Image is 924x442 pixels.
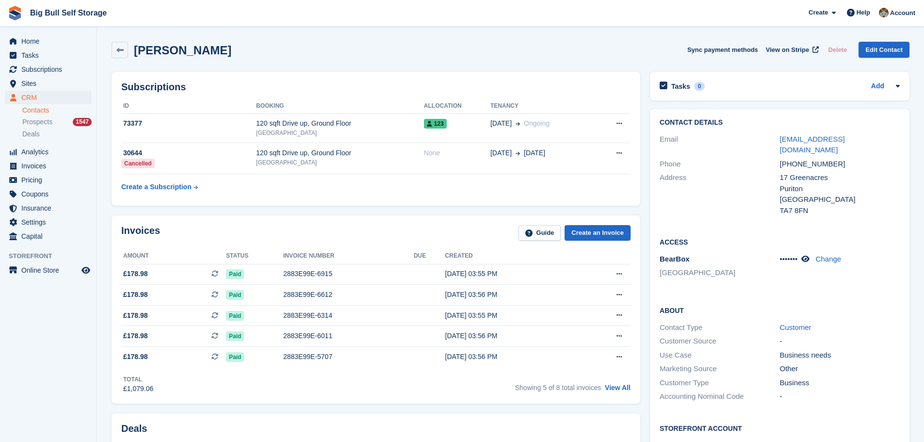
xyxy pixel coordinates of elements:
span: Capital [21,229,80,243]
th: Status [226,248,283,264]
span: Deals [22,130,40,139]
div: 2883E99E-6915 [283,269,414,279]
a: menu [5,173,92,187]
span: Settings [21,215,80,229]
a: menu [5,187,92,201]
span: Tasks [21,49,80,62]
span: Create [809,8,828,17]
span: [DATE] [490,118,512,129]
span: Paid [226,269,244,279]
th: Invoice number [283,248,414,264]
a: Edit Contact [859,42,909,58]
a: View on Stripe [762,42,821,58]
div: 120 sqft Drive up, Ground Floor [256,148,424,158]
div: [GEOGRAPHIC_DATA] [256,129,424,137]
div: [GEOGRAPHIC_DATA] [256,158,424,167]
span: Insurance [21,201,80,215]
div: Contact Type [660,322,779,333]
span: Storefront [9,251,97,261]
a: Prospects 1547 [22,117,92,127]
h2: Access [660,237,900,246]
span: Ongoing [524,119,550,127]
div: 30644 [121,148,256,158]
div: Customer Type [660,377,779,389]
a: menu [5,263,92,277]
div: [DATE] 03:55 PM [445,269,579,279]
button: Sync payment methods [687,42,758,58]
div: [DATE] 03:56 PM [445,352,579,362]
div: 0 [694,82,705,91]
div: - [780,391,900,402]
a: Preview store [80,264,92,276]
h2: About [660,305,900,315]
div: Marketing Source [660,363,779,375]
div: Customer Source [660,336,779,347]
span: Analytics [21,145,80,159]
a: Change [816,255,842,263]
div: Use Case [660,350,779,361]
div: [DATE] 03:55 PM [445,311,579,321]
a: menu [5,63,92,76]
span: CRM [21,91,80,104]
span: Paid [226,331,244,341]
img: Mike Llewellen Palmer [879,8,889,17]
div: [PHONE_NUMBER] [780,159,900,170]
div: 2883E99E-6314 [283,311,414,321]
a: Add [871,81,884,92]
th: Tenancy [490,98,595,114]
div: Phone [660,159,779,170]
h2: Subscriptions [121,82,631,93]
div: Business needs [780,350,900,361]
a: menu [5,91,92,104]
a: Create a Subscription [121,178,198,196]
span: Sites [21,77,80,90]
h2: [PERSON_NAME] [134,44,231,57]
h2: Tasks [671,82,690,91]
span: £178.98 [123,311,148,321]
span: Paid [226,352,244,362]
a: menu [5,215,92,229]
div: Create a Subscription [121,182,192,192]
th: Created [445,248,579,264]
div: - [780,336,900,347]
div: 2883E99E-6612 [283,290,414,300]
div: 2883E99E-5707 [283,352,414,362]
span: Online Store [21,263,80,277]
span: Prospects [22,117,52,127]
span: 123 [424,119,447,129]
a: menu [5,159,92,173]
span: Account [890,8,915,18]
button: Delete [824,42,851,58]
a: menu [5,34,92,48]
div: Other [780,363,900,375]
a: menu [5,77,92,90]
span: ••••••• [780,255,798,263]
th: Booking [256,98,424,114]
span: £178.98 [123,331,148,341]
span: Coupons [21,187,80,201]
h2: Contact Details [660,119,900,127]
a: menu [5,49,92,62]
a: Guide [519,225,561,241]
h2: Invoices [121,225,160,241]
h2: Deals [121,423,147,434]
th: Amount [121,248,226,264]
div: Cancelled [121,159,155,168]
div: 17 Greenacres [780,172,900,183]
div: TA7 8FN [780,205,900,216]
span: Help [857,8,870,17]
span: Pricing [21,173,80,187]
h2: Storefront Account [660,423,900,433]
span: Paid [226,290,244,300]
th: Due [414,248,445,264]
div: Business [780,377,900,389]
div: [GEOGRAPHIC_DATA] [780,194,900,205]
div: 73377 [121,118,256,129]
span: £178.98 [123,269,148,279]
a: Customer [780,323,811,331]
a: [EMAIL_ADDRESS][DOMAIN_NAME] [780,135,845,154]
div: Total [123,375,153,384]
div: [DATE] 03:56 PM [445,290,579,300]
span: BearBox [660,255,690,263]
span: Invoices [21,159,80,173]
